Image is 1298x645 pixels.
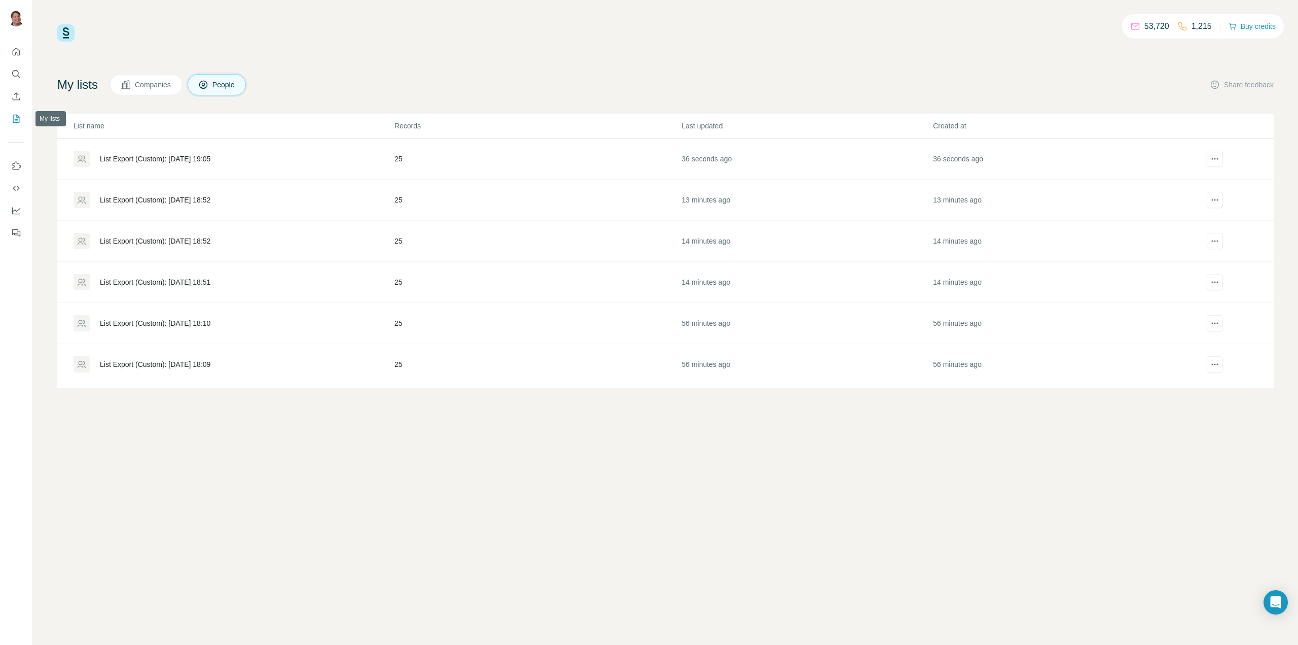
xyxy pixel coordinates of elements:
button: Search [8,65,24,83]
div: Open Intercom Messenger [1264,590,1288,615]
td: 36 seconds ago [681,139,932,180]
td: 14 minutes ago [681,262,932,303]
td: 57 minutes ago [681,385,932,426]
td: 25 [394,180,681,221]
button: actions [1207,315,1223,331]
img: Surfe Logo [57,24,75,42]
span: People [212,80,236,90]
p: Last updated [681,121,932,131]
button: Buy credits [1229,19,1276,33]
button: actions [1207,192,1223,208]
td: 14 minutes ago [932,262,1184,303]
div: List Export (Custom): [DATE] 18:10 [100,318,210,328]
td: 25 [394,139,681,180]
p: Created at [933,121,1183,131]
td: 56 minutes ago [681,303,932,344]
button: Share feedback [1210,80,1274,90]
td: 25 [394,221,681,262]
button: actions [1207,356,1223,372]
td: 36 seconds ago [932,139,1184,180]
div: List Export (Custom): [DATE] 18:52 [100,236,210,246]
button: Use Surfe API [8,179,24,197]
p: 1,215 [1192,20,1212,32]
td: 14 minutes ago [932,221,1184,262]
td: 56 minutes ago [932,303,1184,344]
img: Avatar [8,10,24,26]
button: My lists [8,110,24,128]
p: Records [394,121,681,131]
td: 25 [394,262,681,303]
td: 13 minutes ago [681,180,932,221]
div: List Export (Custom): [DATE] 19:05 [100,154,210,164]
div: List Export (Custom): [DATE] 18:52 [100,195,210,205]
td: 13 minutes ago [932,180,1184,221]
div: List Export (Custom): [DATE] 18:09 [100,359,210,369]
td: 14 [394,385,681,426]
p: List name [74,121,393,131]
td: 25 [394,344,681,385]
button: Quick start [8,43,24,61]
span: Companies [135,80,172,90]
td: 14 minutes ago [681,221,932,262]
button: Feedback [8,224,24,242]
td: 57 minutes ago [932,385,1184,426]
button: actions [1207,151,1223,167]
div: List Export (Custom): [DATE] 18:51 [100,277,210,287]
td: 56 minutes ago [932,344,1184,385]
button: Dashboard [8,201,24,220]
td: 25 [394,303,681,344]
h4: My lists [57,77,98,93]
button: actions [1207,233,1223,249]
button: Enrich CSV [8,87,24,106]
p: 53,720 [1144,20,1169,32]
button: actions [1207,274,1223,290]
td: 56 minutes ago [681,344,932,385]
button: Use Surfe on LinkedIn [8,157,24,175]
